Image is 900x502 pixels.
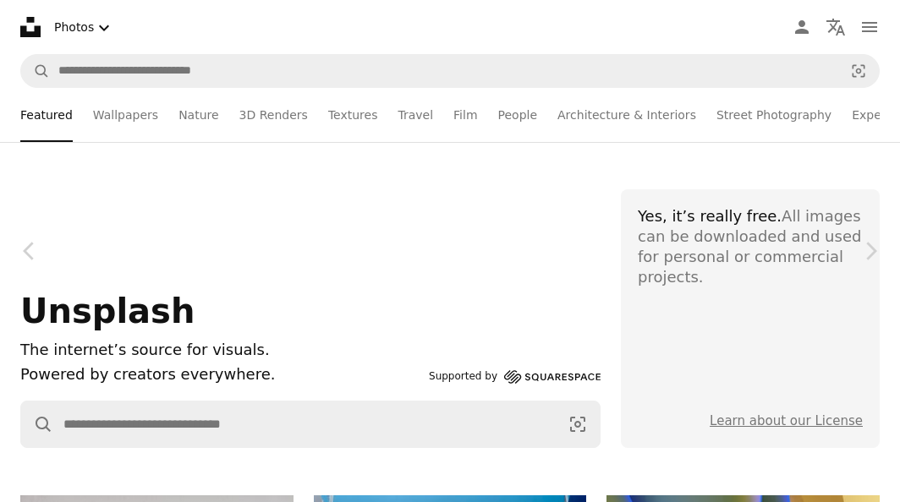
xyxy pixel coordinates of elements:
[21,55,50,87] button: Search Unsplash
[93,88,158,142] a: Wallpapers
[398,88,433,142] a: Travel
[429,367,601,387] a: Supported by
[785,10,819,44] a: Log in / Sign up
[20,54,880,88] form: Find visuals sitewide
[557,88,696,142] a: Architecture & Interiors
[453,88,477,142] a: Film
[853,10,886,44] button: Menu
[328,88,378,142] a: Textures
[20,338,422,363] h1: The internet’s source for visuals.
[638,207,782,225] span: Yes, it’s really free.
[838,55,879,87] button: Visual search
[20,401,601,448] form: Find visuals sitewide
[178,88,218,142] a: Nature
[638,206,863,287] div: All images can be downloaded and used for personal or commercial projects.
[47,10,121,45] button: Select asset type
[20,363,422,387] p: Powered by creators everywhere.
[498,88,538,142] a: People
[239,88,308,142] a: 3D Renders
[556,401,600,447] button: Visual search
[20,17,41,37] a: Home — Unsplash
[841,170,900,332] a: Next
[710,413,863,428] a: Learn about our License
[20,292,195,330] span: Unsplash
[21,401,53,447] button: Search Unsplash
[716,88,831,142] a: Street Photography
[819,10,853,44] button: Language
